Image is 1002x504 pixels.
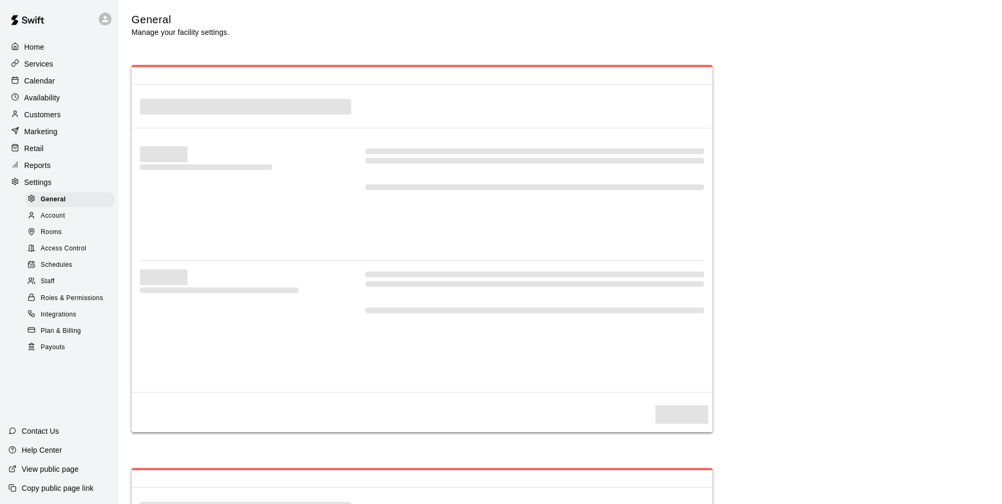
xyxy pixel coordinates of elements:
[25,323,119,339] a: Plan & Billing
[25,307,115,322] div: Integrations
[25,274,119,290] a: Staff
[41,194,66,205] span: General
[25,208,119,224] a: Account
[8,124,110,139] a: Marketing
[132,13,229,27] h5: General
[22,426,59,436] p: Contact Us
[25,191,119,208] a: General
[25,340,115,355] div: Payouts
[25,324,115,339] div: Plan & Billing
[24,126,58,137] p: Marketing
[41,276,54,287] span: Staff
[25,291,115,306] div: Roles & Permissions
[22,464,79,474] p: View public page
[25,241,119,257] a: Access Control
[41,326,81,337] span: Plan & Billing
[25,257,119,274] a: Schedules
[25,274,115,289] div: Staff
[41,244,86,254] span: Access Control
[25,339,119,356] a: Payouts
[25,306,119,323] a: Integrations
[24,76,55,86] p: Calendar
[25,225,119,241] a: Rooms
[24,59,53,69] p: Services
[25,192,115,207] div: General
[24,109,61,120] p: Customers
[8,73,110,89] a: Calendar
[8,157,110,173] a: Reports
[22,445,62,455] p: Help Center
[24,177,52,188] p: Settings
[25,225,115,240] div: Rooms
[24,92,60,103] p: Availability
[8,174,110,190] a: Settings
[41,260,72,270] span: Schedules
[41,310,77,320] span: Integrations
[41,227,62,238] span: Rooms
[41,211,65,221] span: Account
[22,483,93,493] p: Copy public page link
[41,342,65,353] span: Payouts
[24,42,44,52] p: Home
[24,160,51,171] p: Reports
[41,293,103,304] span: Roles & Permissions
[8,39,110,55] a: Home
[132,27,229,38] p: Manage your facility settings.
[8,141,110,156] a: Retail
[8,90,110,106] a: Availability
[8,56,110,72] a: Services
[25,241,115,256] div: Access Control
[24,143,44,154] p: Retail
[25,290,119,306] a: Roles & Permissions
[25,209,115,223] div: Account
[8,107,110,123] a: Customers
[25,258,115,273] div: Schedules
